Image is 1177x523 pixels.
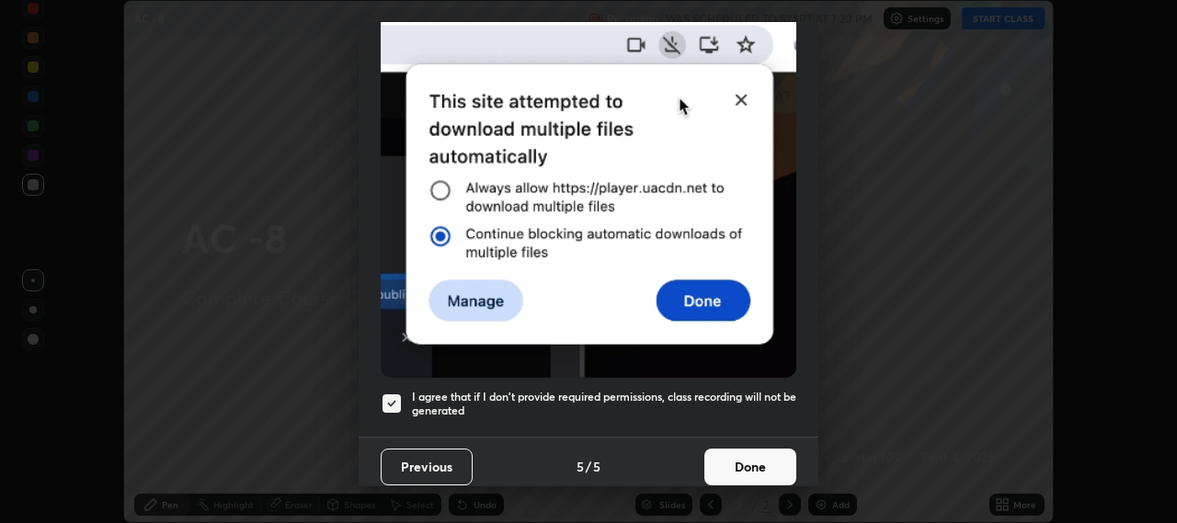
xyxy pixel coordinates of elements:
button: Done [704,449,796,485]
h5: I agree that if I don't provide required permissions, class recording will not be generated [412,390,796,418]
h4: / [586,457,591,476]
h4: 5 [593,457,600,476]
h4: 5 [577,457,584,476]
button: Previous [381,449,473,485]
